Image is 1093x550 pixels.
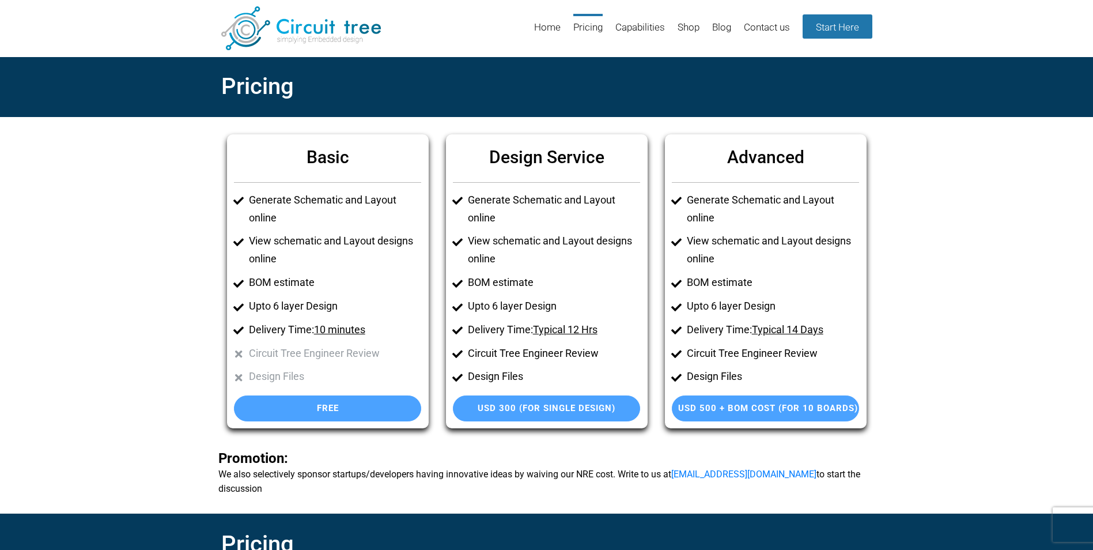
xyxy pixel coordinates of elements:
[249,274,421,292] li: BOM estimate
[234,395,421,421] a: Free
[687,232,859,268] li: View schematic and Layout designs online
[533,323,597,336] u: Typical 12 Hrs
[678,14,699,51] a: Shop
[712,14,731,51] a: Blog
[249,368,421,386] li: Design Files
[672,395,859,421] a: USD 500 + BOM Cost (For 10 Boards)
[249,191,421,227] li: Generate Schematic and Layout online
[314,323,365,336] u: 10 minutes
[803,14,872,39] a: Start Here
[221,6,381,50] img: Circuit Tree
[218,451,875,496] b: We also selectively sponsor startups/developers having innovative ideas by waiving our NRE cost. ...
[453,395,640,421] a: USD 300 (For single Design)
[468,191,640,227] li: Generate Schematic and Layout online
[468,368,640,386] li: Design Files
[249,345,421,363] li: Circuit Tree Engineer Review
[249,232,421,268] li: View schematic and Layout designs online
[468,345,640,363] li: Circuit Tree Engineer Review
[218,450,288,466] span: Promotion:
[468,321,640,339] li: Delivery Time:
[453,141,640,173] h6: Design Service
[249,297,421,315] li: Upto 6 layer Design
[687,191,859,227] li: Generate Schematic and Layout online
[573,14,603,51] a: Pricing
[687,321,859,339] li: Delivery Time:
[687,345,859,363] li: Circuit Tree Engineer Review
[249,321,421,339] li: Delivery Time:
[221,67,872,107] h2: Pricing
[744,14,790,51] a: Contact us
[671,469,816,480] a: [EMAIL_ADDRESS][DOMAIN_NAME]
[534,14,561,51] a: Home
[687,368,859,386] li: Design Files
[468,274,640,292] li: BOM estimate
[752,323,823,336] u: Typical 14 Days
[468,297,640,315] li: Upto 6 layer Design
[468,232,640,268] li: View schematic and Layout designs online
[687,297,859,315] li: Upto 6 layer Design
[234,141,421,173] h6: Basic
[687,274,859,292] li: BOM estimate
[615,14,665,51] a: Capabilities
[672,141,859,173] h6: Advanced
